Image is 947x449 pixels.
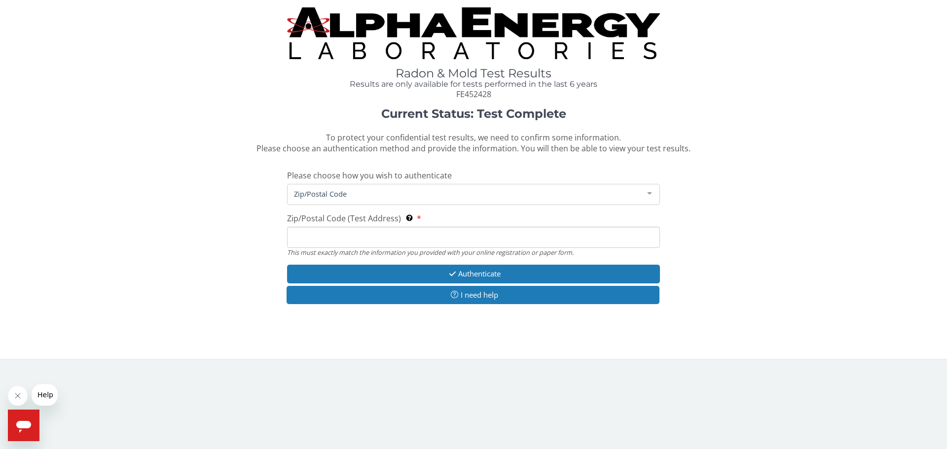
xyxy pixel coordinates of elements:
[287,80,660,89] h4: Results are only available for tests performed in the last 6 years
[287,67,660,80] h1: Radon & Mold Test Results
[291,188,640,199] span: Zip/Postal Code
[256,132,691,154] span: To protect your confidential test results, we need to confirm some information. Please choose an ...
[381,106,566,121] strong: Current Status: Test Complete
[287,213,401,224] span: Zip/Postal Code (Test Address)
[456,89,491,100] span: FE452428
[8,386,28,406] iframe: Close message
[287,265,660,283] button: Authenticate
[287,7,660,59] img: TightCrop.jpg
[287,286,659,304] button: I need help
[287,248,660,257] div: This must exactly match the information you provided with your online registration or paper form.
[32,384,58,406] iframe: Message from company
[287,170,452,181] span: Please choose how you wish to authenticate
[8,410,39,441] iframe: Button to launch messaging window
